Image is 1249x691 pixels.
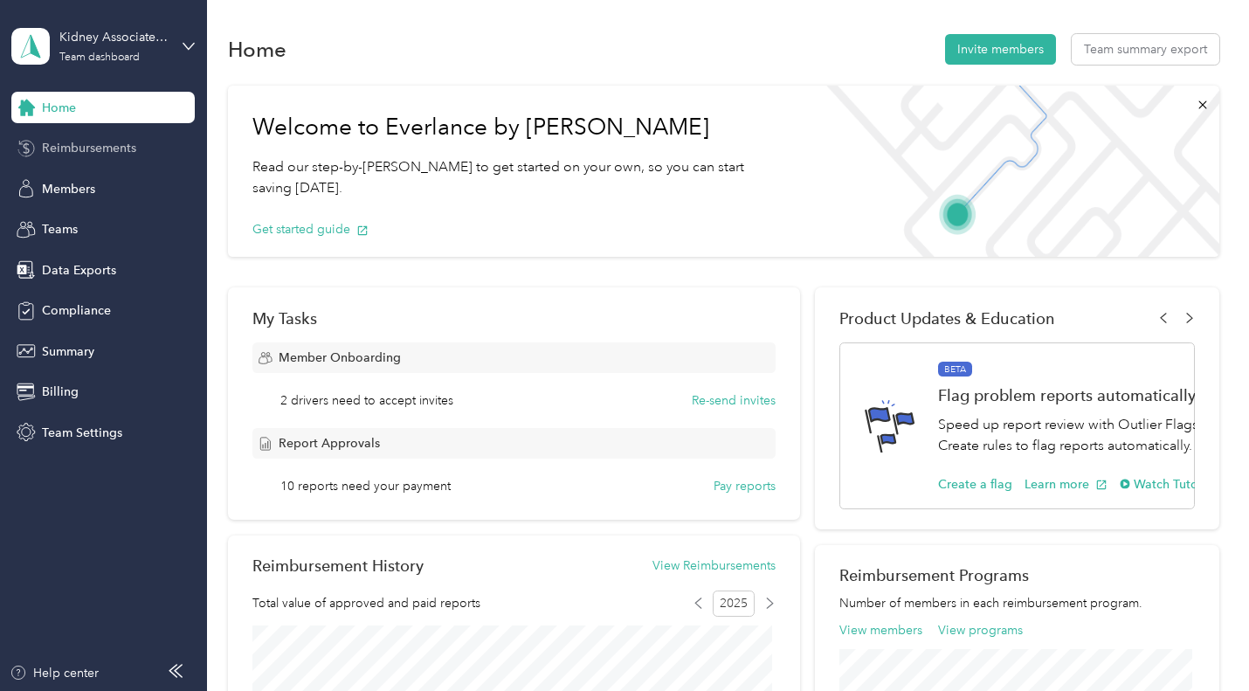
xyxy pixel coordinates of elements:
div: My Tasks [252,309,775,328]
span: Team Settings [42,424,122,442]
h2: Reimbursement Programs [839,566,1194,584]
span: 2025 [713,591,755,617]
span: Data Exports [42,261,116,280]
h1: Welcome to Everlance by [PERSON_NAME] [252,114,785,142]
span: Compliance [42,301,111,320]
p: Read our step-by-[PERSON_NAME] to get started on your own, so you can start saving [DATE]. [252,156,785,199]
h1: Flag problem reports automatically [938,386,1217,404]
span: Teams [42,220,78,238]
h1: Home [228,40,286,59]
button: Re-send invites [692,391,776,410]
div: Team dashboard [59,52,140,63]
span: Members [42,180,95,198]
span: Billing [42,383,79,401]
img: Welcome to everlance [811,86,1219,257]
span: Total value of approved and paid reports [252,594,480,612]
span: Report Approvals [279,434,380,453]
button: Get started guide [252,220,369,238]
p: Speed up report review with Outlier Flags. Create rules to flag reports automatically. [938,414,1217,457]
span: 2 drivers need to accept invites [280,391,453,410]
button: Pay reports [714,477,776,495]
p: Number of members in each reimbursement program. [839,594,1194,612]
span: 10 reports need your payment [280,477,451,495]
span: Product Updates & Education [839,309,1055,328]
button: Team summary export [1072,34,1219,65]
button: View members [839,621,922,639]
iframe: Everlance-gr Chat Button Frame [1151,593,1249,691]
button: View programs [938,621,1023,639]
span: Home [42,99,76,117]
span: BETA [938,362,972,377]
span: Reimbursements [42,139,136,157]
span: Summary [42,342,94,361]
button: Watch Tutorial [1120,475,1217,494]
h2: Reimbursement History [252,556,424,575]
button: View Reimbursements [652,556,776,575]
button: Learn more [1025,475,1108,494]
div: Kidney Associates, PLLC [59,28,169,46]
span: Member Onboarding [279,349,401,367]
button: Invite members [945,34,1056,65]
button: Help center [10,664,99,682]
button: Create a flag [938,475,1012,494]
